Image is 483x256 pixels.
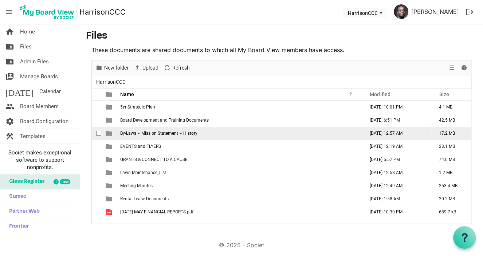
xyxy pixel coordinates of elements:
[94,63,130,72] button: New folder
[118,166,362,179] td: Lawn Maintenance_List is template cell column header Name
[101,140,118,153] td: is template cell column header type
[103,63,129,72] span: New folder
[462,4,477,20] button: logout
[120,157,188,162] span: GRANTS & CONNECT TO A CAUSE
[120,196,169,201] span: Rental Lease Documents
[5,189,26,204] span: Sumac
[431,179,471,192] td: 253.4 MB is template cell column header Size
[118,114,362,127] td: Board Development and Training Documents is template cell column header Name
[5,174,44,189] span: Glass Register
[101,205,118,218] td: is template cell column header type
[101,179,118,192] td: is template cell column header type
[20,99,59,114] span: Board Members
[101,101,118,114] td: is template cell column header type
[120,105,155,110] span: 5yr Strategic Plan
[92,127,101,140] td: checkbox
[5,99,14,114] span: people
[133,63,160,72] button: Upload
[101,166,118,179] td: is template cell column header type
[219,241,264,249] a: © 2025 - Societ
[93,60,131,76] div: New folder
[431,101,471,114] td: 4.1 MB is template cell column header Size
[118,153,362,166] td: GRANTS & CONNECT TO A CAUSE is template cell column header Name
[5,204,40,219] span: Partner Web
[92,166,101,179] td: checkbox
[370,91,390,97] span: Modified
[5,219,29,234] span: Frontier
[162,63,191,72] button: Refresh
[118,205,362,218] td: 2025 JAN-MAY FINANCIAL REPORTS.pdf is template cell column header Name
[5,69,14,84] span: switch_account
[142,63,159,72] span: Upload
[92,101,101,114] td: checkbox
[394,4,408,19] img: o2l9I37sXmp7lyFHeWZvabxQQGq_iVrvTMyppcP1Xv2vbgHENJU8CsBktvnpMyWhSrZdRG8AlcUrKLfs6jWLuA_thumb.png
[91,46,472,54] p: These documents are shared documents to which all My Board View members have access.
[5,129,14,143] span: construction
[118,192,362,205] td: Rental Lease Documents is template cell column header Name
[362,140,431,153] td: September 10, 2025 12:19 AM column header Modified
[439,91,449,97] span: Size
[447,63,456,72] button: View dropdownbutton
[20,39,32,54] span: Files
[118,140,362,153] td: EVENTS and FLYERS is template cell column header Name
[362,192,431,205] td: July 17, 2025 1:58 AM column header Modified
[5,24,14,39] span: home
[5,84,34,99] span: [DATE]
[20,24,35,39] span: Home
[431,192,471,205] td: 20.2 MB is template cell column header Size
[120,209,193,214] span: [DATE]-MAY FINANCIAL REPORTS.pdf
[101,127,118,140] td: is template cell column header type
[92,179,101,192] td: checkbox
[101,153,118,166] td: is template cell column header type
[120,183,153,188] span: Meeting Minutes
[362,179,431,192] td: September 15, 2025 12:49 AM column header Modified
[120,170,166,175] span: Lawn Maintenance_List
[118,127,362,140] td: By-Laws ~ Mission Statement ~ History is template cell column header Name
[431,153,471,166] td: 74.0 MB is template cell column header Size
[362,153,431,166] td: September 07, 2025 6:57 PM column header Modified
[18,3,76,21] img: My Board View Logo
[431,114,471,127] td: 42.5 MB is template cell column header Size
[459,63,469,72] button: Details
[3,149,76,171] span: Societ makes exceptional software to support nonprofits.
[120,131,197,136] span: By-Laws ~ Mission Statement ~ History
[408,4,462,19] a: [PERSON_NAME]
[362,101,431,114] td: June 02, 2025 10:01 PM column header Modified
[431,140,471,153] td: 23.1 MB is template cell column header Size
[362,114,431,127] td: September 07, 2025 6:51 PM column header Modified
[95,78,127,87] span: HarrisonCCC
[362,205,431,218] td: July 08, 2025 10:39 PM column header Modified
[79,5,126,19] a: HarrisonCCC
[86,30,477,43] h3: Files
[118,101,362,114] td: 5yr Strategic Plan is template cell column header Name
[172,63,191,72] span: Refresh
[120,118,209,123] span: Board Development and Training Documents
[458,60,470,76] div: Details
[92,192,101,205] td: checkbox
[131,60,161,76] div: Upload
[362,127,431,140] td: May 27, 2025 12:57 AM column header Modified
[431,127,471,140] td: 17.2 MB is template cell column header Size
[362,166,431,179] td: May 27, 2025 12:58 AM column header Modified
[20,69,58,84] span: Manage Boards
[120,144,161,149] span: EVENTS and FLYERS
[120,91,134,97] span: Name
[431,205,471,218] td: 689.7 kB is template cell column header Size
[101,114,118,127] td: is template cell column header type
[445,60,458,76] div: View
[39,84,61,99] span: Calendar
[118,179,362,192] td: Meeting Minutes is template cell column header Name
[92,205,101,218] td: checkbox
[20,54,49,69] span: Admin Files
[92,140,101,153] td: checkbox
[2,5,16,19] span: menu
[20,129,46,143] span: Templates
[101,192,118,205] td: is template cell column header type
[5,54,14,69] span: folder_shared
[431,166,471,179] td: 1.2 MB is template cell column header Size
[92,114,101,127] td: checkbox
[60,179,70,184] div: new
[5,114,14,129] span: settings
[343,8,387,18] button: HarrisonCCC dropdownbutton
[161,60,192,76] div: Refresh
